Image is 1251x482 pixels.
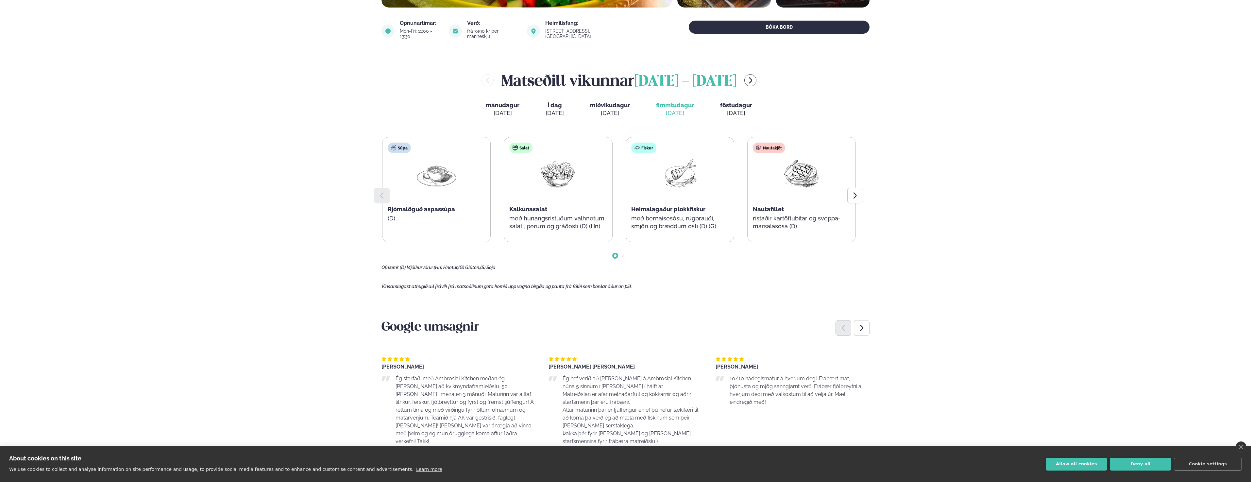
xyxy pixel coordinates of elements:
[434,265,458,270] span: (Hn) Hnetur,
[590,109,630,117] div: [DATE]
[509,143,533,153] div: Salat
[486,102,519,109] span: mánudagur
[631,143,656,153] div: Fiskur
[391,145,396,150] img: soup.svg
[381,25,395,38] img: image alt
[1236,441,1246,453] a: close
[854,320,870,336] div: Next slide
[631,215,729,230] p: með bernaisesósu, rúgbrauði, smjöri og bræddum osti (D) (G)
[415,158,457,189] img: Soup.png
[563,406,702,430] p: Allur maturinn þar er ljúffengur en ef þú hefur tækifæri til að koma þá verð ég að mæla með fiski...
[396,375,534,444] span: Ég starfaði með Ambrosial Kitchen meðan ég [PERSON_NAME] að kvikmyndaframleiðslu. 50 [PERSON_NAME...
[416,467,442,472] a: Learn more
[381,265,399,270] span: Ofnæmi:
[716,364,870,370] div: [PERSON_NAME]
[467,28,519,39] div: frá 3490 kr per manneskju
[545,28,632,39] div: [STREET_ADDRESS], [GEOGRAPHIC_DATA]
[622,254,624,257] span: Go to slide 2
[753,206,784,213] span: Nautafillet
[400,21,441,26] div: Opnunartímar:
[458,265,480,270] span: (G) Glúten,
[753,143,785,153] div: Nautakjöt
[744,74,756,86] button: menu-btn-right
[486,109,519,117] div: [DATE]
[614,254,617,257] span: Go to slide 1
[545,32,632,40] a: link
[545,21,632,26] div: Heimilisfang:
[1174,458,1242,471] button: Cookie settings
[482,74,494,86] button: menu-btn-left
[449,25,462,38] img: image alt
[656,109,694,117] div: [DATE]
[388,215,485,222] p: (D)
[546,109,564,117] div: [DATE]
[563,430,702,445] p: Þakka þér fyrir [PERSON_NAME] og [PERSON_NAME] starfsmennina fyrir frábæra matreiðslu:)
[381,364,535,370] div: [PERSON_NAME]
[400,265,434,270] span: (D) Mjólkurvörur,
[715,99,757,120] button: föstudagur [DATE]
[720,102,752,109] span: föstudagur
[513,145,518,150] img: salad.svg
[527,25,540,38] img: image alt
[563,390,702,406] p: Matreiðslan er afar metnaðarfull og kokkarnir og aðrir starfsmenn þar eru frábærir.
[656,102,694,109] span: fimmtudagur
[9,455,81,462] strong: About cookies on this site
[651,99,699,120] button: fimmtudagur [DATE]
[585,99,635,120] button: miðvikudagur [DATE]
[480,265,496,270] span: (S) Soja
[590,102,630,109] span: miðvikudagur
[836,320,851,336] div: Previous slide
[1110,458,1171,471] button: Deny all
[501,70,736,91] h2: Matseðill vikunnar
[381,320,870,336] h3: Google umsagnir
[509,206,547,213] span: Kalkúnasalat
[720,109,752,117] div: [DATE]
[400,28,441,39] div: Mon-Fri: 11:00 - 13:30
[388,143,411,153] div: Súpa
[1046,458,1107,471] button: Allow all cookies
[388,206,455,213] span: Rjómalöguð aspassúpa
[730,375,861,405] span: 10/10 hádegismatur á hverjum degi. Frábært mat, þjónusta og mjög sanngjarnt verð. Frábær fjölbrey...
[631,206,705,213] span: Heimalagaður plokkfiskur
[540,99,569,120] button: Í dag [DATE]
[381,284,632,289] span: Vinsamlegast athugið að frávik frá matseðlinum geta komið upp vegna birgða og panta frá fólki sem...
[537,158,579,189] img: Salad.png
[467,21,519,26] div: Verð:
[756,145,761,150] img: beef.svg
[634,145,640,150] img: fish.svg
[634,75,736,89] span: [DATE] - [DATE]
[509,215,607,230] p: með hunangsristuðum valhnetum, salati, perum og gráðosti (D) (Hn)
[753,215,850,230] p: ristaðir kartöflubitar og sveppa- marsalasósa (D)
[9,467,414,472] p: We use cookies to collect and analyse information on site performance and usage, to provide socia...
[781,158,822,189] img: Beef-Meat.png
[549,364,702,370] div: [PERSON_NAME] [PERSON_NAME]
[563,375,702,390] p: Ég hef verið að [PERSON_NAME] á Ambrosial Kitchen núna 5 sinnum í [PERSON_NAME] í hálft ár.
[659,158,701,189] img: Fish.png
[546,101,564,109] span: Í dag
[689,21,870,34] button: BÓKA BORÐ
[481,99,525,120] button: mánudagur [DATE]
